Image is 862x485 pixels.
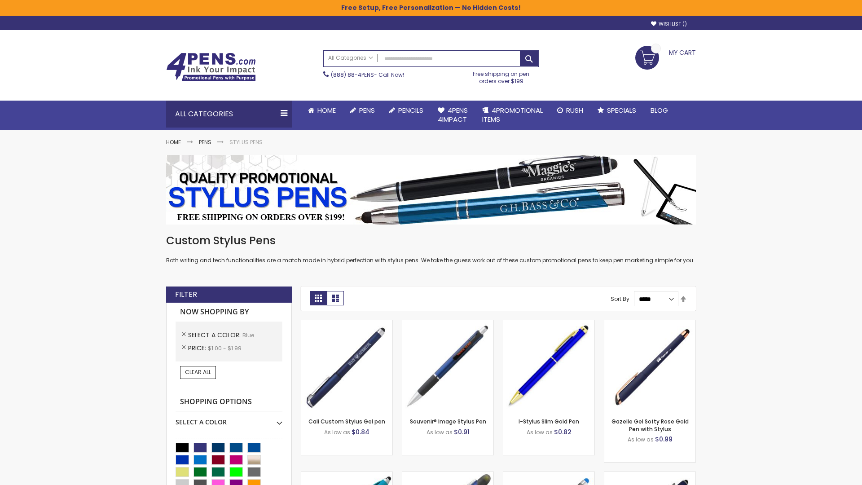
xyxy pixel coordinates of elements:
[611,295,629,303] label: Sort By
[343,101,382,120] a: Pens
[427,428,453,436] span: As low as
[176,392,282,412] strong: Shopping Options
[166,234,696,265] div: Both writing and tech functionalities are a match made in hybrid perfection with stylus pens. We ...
[566,106,583,115] span: Rush
[229,138,263,146] strong: Stylus Pens
[475,101,550,130] a: 4PROMOTIONALITEMS
[328,54,373,62] span: All Categories
[188,344,208,353] span: Price
[317,106,336,115] span: Home
[166,155,696,225] img: Stylus Pens
[550,101,590,120] a: Rush
[176,303,282,322] strong: Now Shopping by
[324,51,378,66] a: All Categories
[604,320,695,327] a: Gazelle Gel Softy Rose Gold Pen with Stylus-Blue
[398,106,423,115] span: Pencils
[503,320,594,411] img: I-Stylus Slim Gold-Blue
[324,428,350,436] span: As low as
[188,331,242,339] span: Select A Color
[359,106,375,115] span: Pens
[402,320,493,327] a: Souvenir® Image Stylus Pen-Blue
[651,21,687,27] a: Wishlist
[175,290,197,300] strong: Filter
[503,472,594,479] a: Islander Softy Gel with Stylus - ColorJet Imprint-Blue
[464,67,539,85] div: Free shipping on pen orders over $199
[180,366,216,379] a: Clear All
[402,472,493,479] a: Souvenir® Jalan Highlighter Stylus Pen Combo-Blue
[503,320,594,327] a: I-Stylus Slim Gold-Blue
[604,472,695,479] a: Custom Soft Touch® Metal Pens with Stylus-Blue
[166,234,696,248] h1: Custom Stylus Pens
[454,428,470,436] span: $0.91
[382,101,431,120] a: Pencils
[199,138,211,146] a: Pens
[301,320,392,411] img: Cali Custom Stylus Gel pen-Blue
[643,101,675,120] a: Blog
[607,106,636,115] span: Specials
[310,291,327,305] strong: Grid
[301,101,343,120] a: Home
[554,428,572,436] span: $0.82
[166,101,292,128] div: All Categories
[331,71,404,79] span: - Call Now!
[166,138,181,146] a: Home
[208,344,242,352] span: $1.00 - $1.99
[352,428,369,436] span: $0.84
[611,418,689,432] a: Gazelle Gel Softy Rose Gold Pen with Stylus
[527,428,553,436] span: As low as
[166,53,256,81] img: 4Pens Custom Pens and Promotional Products
[431,101,475,130] a: 4Pens4impact
[331,71,374,79] a: (888) 88-4PENS
[628,436,654,443] span: As low as
[308,418,385,425] a: Cali Custom Stylus Gel pen
[604,320,695,411] img: Gazelle Gel Softy Rose Gold Pen with Stylus-Blue
[242,331,254,339] span: Blue
[519,418,579,425] a: I-Stylus Slim Gold Pen
[438,106,468,124] span: 4Pens 4impact
[402,320,493,411] img: Souvenir® Image Stylus Pen-Blue
[176,411,282,427] div: Select A Color
[590,101,643,120] a: Specials
[301,320,392,327] a: Cali Custom Stylus Gel pen-Blue
[651,106,668,115] span: Blog
[301,472,392,479] a: Neon Stylus Highlighter-Pen Combo-Blue
[410,418,486,425] a: Souvenir® Image Stylus Pen
[655,435,673,444] span: $0.99
[185,368,211,376] span: Clear All
[482,106,543,124] span: 4PROMOTIONAL ITEMS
